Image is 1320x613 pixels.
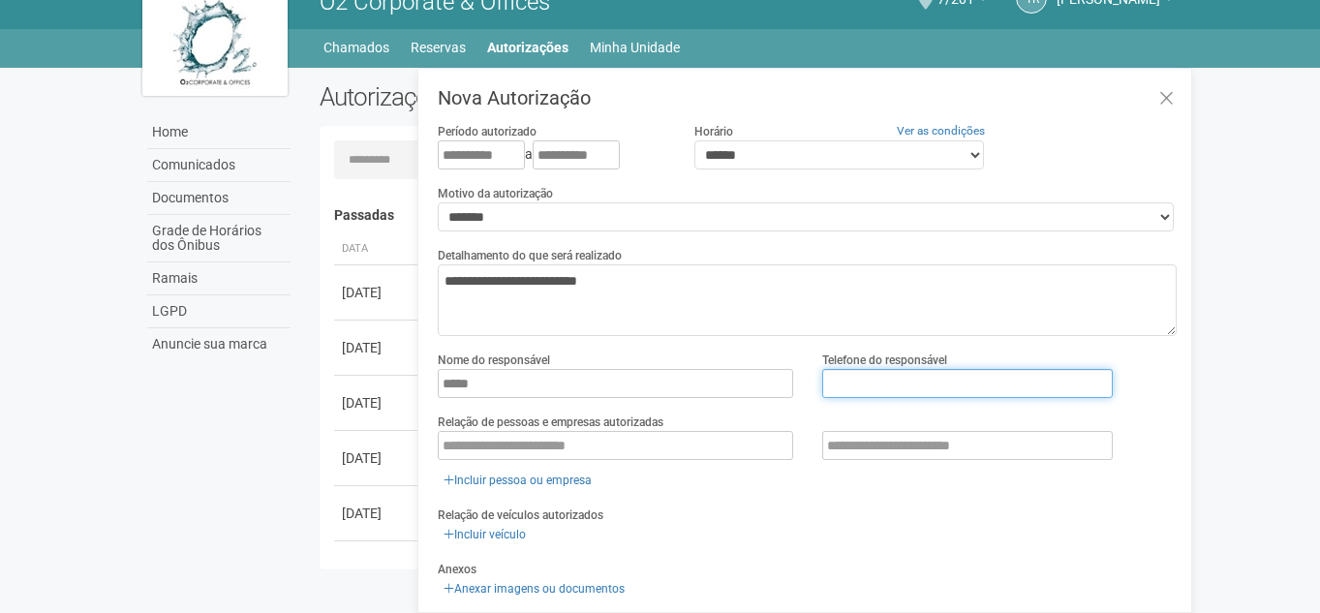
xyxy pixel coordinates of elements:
[438,123,537,140] label: Período autorizado
[323,34,389,61] a: Chamados
[438,414,663,431] label: Relação de pessoas e empresas autorizadas
[342,448,414,468] div: [DATE]
[342,283,414,302] div: [DATE]
[342,338,414,357] div: [DATE]
[438,247,622,264] label: Detalhamento do que será realizado
[147,262,291,295] a: Ramais
[438,352,550,369] label: Nome do responsável
[487,34,568,61] a: Autorizações
[147,182,291,215] a: Documentos
[438,506,603,524] label: Relação de veículos autorizados
[342,393,414,413] div: [DATE]
[897,124,985,138] a: Ver as condições
[342,504,414,523] div: [DATE]
[694,123,733,140] label: Horário
[334,208,1164,223] h4: Passadas
[147,295,291,328] a: LGPD
[438,470,598,491] a: Incluir pessoa ou empresa
[320,82,734,111] h2: Autorizações
[438,524,532,545] a: Incluir veículo
[147,328,291,360] a: Anuncie sua marca
[438,88,1177,107] h3: Nova Autorização
[438,140,664,169] div: a
[590,34,680,61] a: Minha Unidade
[822,352,947,369] label: Telefone do responsável
[438,561,476,578] label: Anexos
[147,215,291,262] a: Grade de Horários dos Ônibus
[147,116,291,149] a: Home
[334,233,421,265] th: Data
[411,34,466,61] a: Reservas
[147,149,291,182] a: Comunicados
[438,578,630,599] a: Anexar imagens ou documentos
[438,185,553,202] label: Motivo da autorização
